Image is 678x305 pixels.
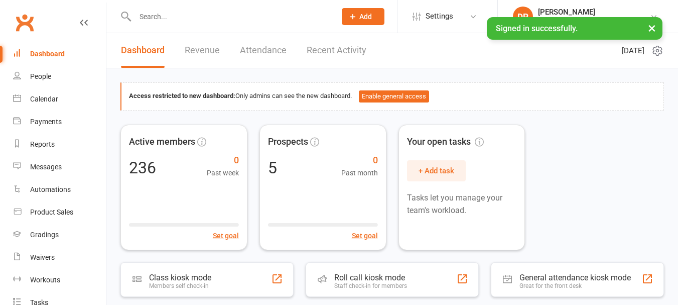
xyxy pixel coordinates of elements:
[30,140,55,148] div: Reports
[132,10,329,24] input: Search...
[30,95,58,103] div: Calendar
[185,33,220,68] a: Revenue
[622,45,644,57] span: [DATE]
[341,153,378,168] span: 0
[240,33,287,68] a: Attendance
[30,276,60,284] div: Workouts
[30,231,59,239] div: Gradings
[519,282,631,289] div: Great for the front desk
[352,230,378,241] button: Set goal
[13,133,106,156] a: Reports
[407,191,517,217] p: Tasks let you manage your team's workload.
[341,167,378,178] span: Past month
[129,92,235,99] strong: Access restricted to new dashboard:
[268,135,308,149] span: Prospects
[30,185,71,193] div: Automations
[129,135,195,149] span: Active members
[407,135,484,149] span: Your open tasks
[13,178,106,201] a: Automations
[13,246,106,269] a: Waivers
[30,253,55,261] div: Waivers
[149,273,211,282] div: Class kiosk mode
[13,65,106,88] a: People
[342,8,384,25] button: Add
[13,269,106,291] a: Workouts
[30,208,73,216] div: Product Sales
[359,13,372,21] span: Add
[538,17,650,26] div: Altered States Fitness & Martial Arts
[496,24,578,33] span: Signed in successfully.
[13,156,106,178] a: Messages
[334,282,407,289] div: Staff check-in for members
[643,17,661,39] button: ×
[13,88,106,111] a: Calendar
[538,8,650,17] div: [PERSON_NAME]
[519,273,631,282] div: General attendance kiosk mode
[307,33,366,68] a: Recent Activity
[334,273,407,282] div: Roll call kiosk mode
[13,111,106,133] a: Payments
[407,160,466,181] button: + Add task
[268,160,277,176] div: 5
[129,90,656,103] div: Only admins can see the new dashboard.
[13,224,106,246] a: Gradings
[213,230,239,241] button: Set goal
[13,201,106,224] a: Product Sales
[30,163,62,171] div: Messages
[513,7,533,27] div: DP
[359,90,429,103] button: Enable general access
[30,118,62,126] div: Payments
[121,33,165,68] a: Dashboard
[12,10,37,35] a: Clubworx
[207,153,239,168] span: 0
[149,282,211,289] div: Members self check-in
[129,160,156,176] div: 236
[13,43,106,65] a: Dashboard
[426,5,453,28] span: Settings
[30,72,51,80] div: People
[30,50,65,58] div: Dashboard
[207,167,239,178] span: Past week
